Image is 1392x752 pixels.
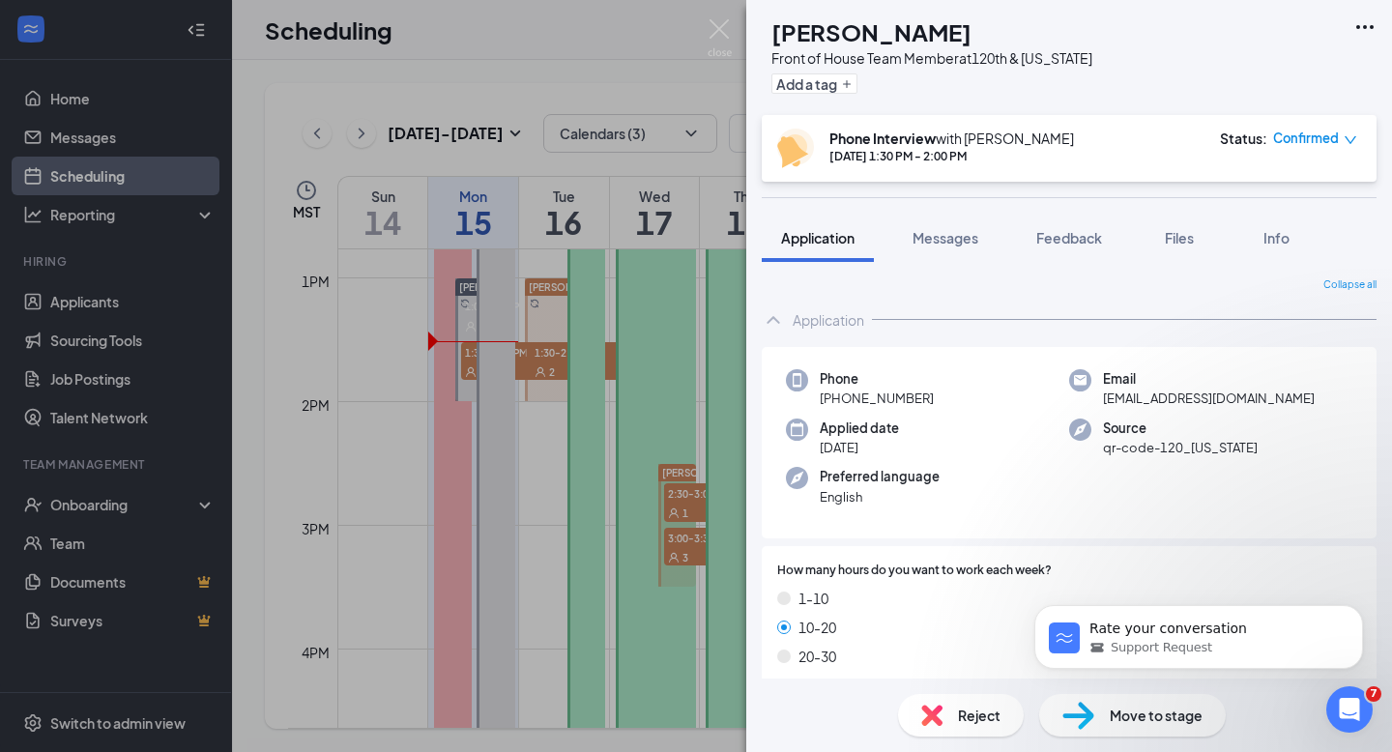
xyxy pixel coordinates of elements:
[1036,229,1102,246] span: Feedback
[798,588,828,609] span: 1-10
[820,369,934,389] span: Phone
[820,467,940,486] span: Preferred language
[841,78,853,90] svg: Plus
[1165,229,1194,246] span: Files
[1366,686,1381,702] span: 7
[820,438,899,457] span: [DATE]
[958,705,1000,726] span: Reject
[771,15,971,48] h1: [PERSON_NAME]
[771,73,857,94] button: PlusAdd a tag
[1353,15,1377,39] svg: Ellipses
[798,617,836,638] span: 10-20
[1263,229,1290,246] span: Info
[1005,564,1392,700] iframe: Intercom notifications message
[1103,419,1258,438] span: Source
[1110,705,1203,726] span: Move to stage
[771,48,1092,68] div: Front of House Team Member at 120th & [US_STATE]
[1323,277,1377,293] span: Collapse all
[820,419,899,438] span: Applied date
[913,229,978,246] span: Messages
[1220,129,1267,148] div: Status :
[820,389,934,408] span: [PHONE_NUMBER]
[829,129,1074,148] div: with [PERSON_NAME]
[762,308,785,332] svg: ChevronUp
[1344,133,1357,147] span: down
[1273,129,1339,148] span: Confirmed
[793,310,864,330] div: Application
[781,229,855,246] span: Application
[798,675,836,696] span: 30-40
[798,646,836,667] span: 20-30
[1103,389,1315,408] span: [EMAIL_ADDRESS][DOMAIN_NAME]
[829,148,1074,164] div: [DATE] 1:30 PM - 2:00 PM
[820,487,940,506] span: English
[1326,686,1373,733] iframe: Intercom live chat
[1103,438,1258,457] span: qr-code-120_[US_STATE]
[1103,369,1315,389] span: Email
[777,562,1052,580] span: How many hours do you want to work each week?
[829,130,936,147] b: Phone Interview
